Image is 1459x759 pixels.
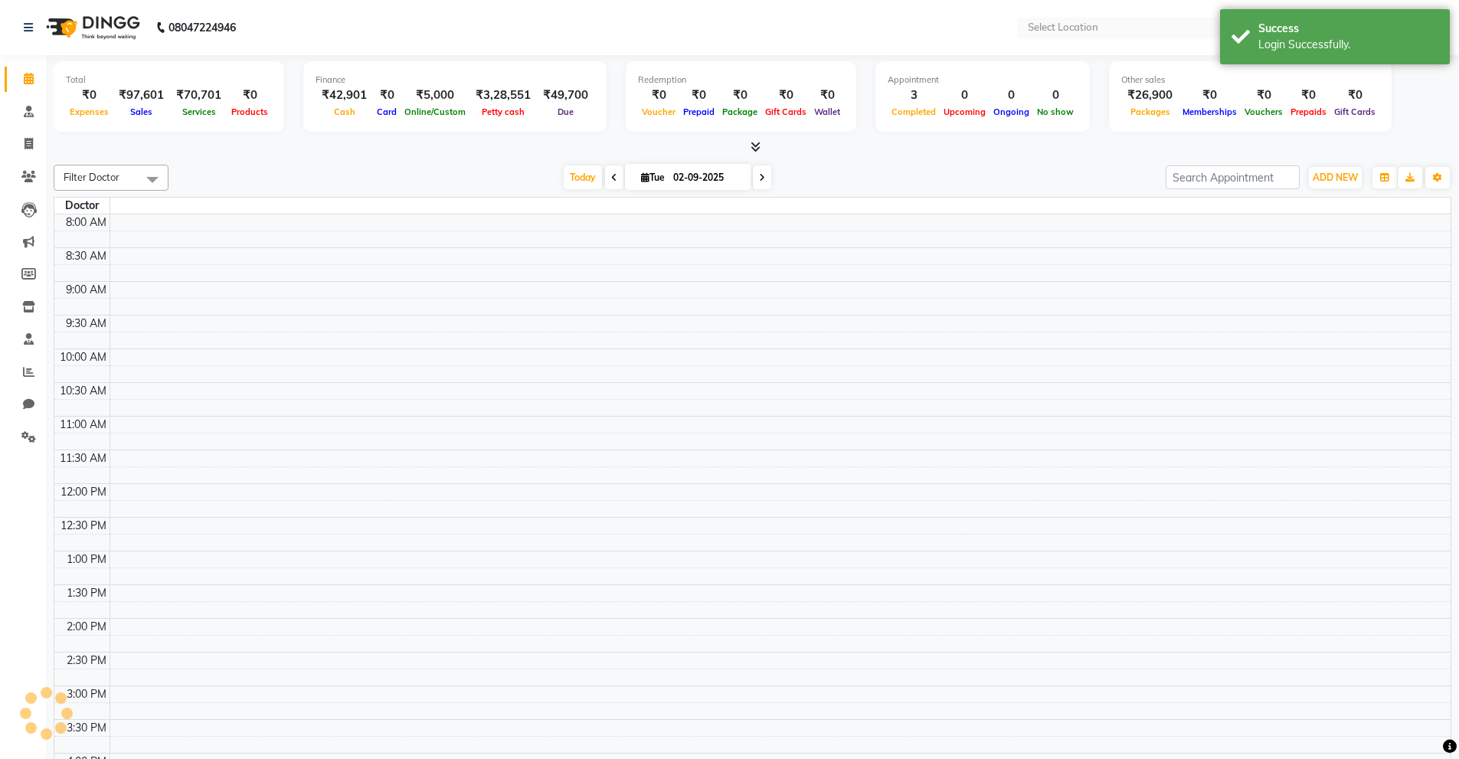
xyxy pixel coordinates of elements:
span: Card [373,106,401,117]
div: 11:00 AM [57,417,110,433]
span: Upcoming [940,106,990,117]
div: ₹0 [1179,87,1241,104]
div: Redemption [638,74,844,87]
span: Petty cash [478,106,528,117]
span: ADD NEW [1313,172,1358,183]
div: 1:30 PM [64,585,110,601]
span: Packages [1127,106,1174,117]
div: Total [66,74,272,87]
div: 8:00 AM [63,214,110,231]
div: 12:30 PM [57,518,110,534]
span: Prepaid [679,106,718,117]
div: Success [1258,21,1438,37]
span: Today [564,165,602,189]
div: ₹26,900 [1121,87,1179,104]
div: 8:30 AM [63,248,110,264]
div: ₹0 [718,87,761,104]
span: Wallet [810,106,844,117]
span: Cash [330,106,359,117]
div: Finance [316,74,594,87]
span: Services [178,106,220,117]
div: ₹0 [1241,87,1287,104]
div: ₹0 [761,87,810,104]
div: 0 [940,87,990,104]
div: 10:30 AM [57,383,110,399]
div: ₹42,901 [316,87,373,104]
button: ADD NEW [1309,167,1362,188]
div: 0 [1033,87,1078,104]
span: Completed [888,106,940,117]
div: 2:30 PM [64,653,110,669]
input: Search Appointment [1166,165,1300,189]
span: Online/Custom [401,106,469,117]
img: logo [39,6,144,49]
div: ₹0 [810,87,844,104]
div: 3:30 PM [64,720,110,736]
span: Vouchers [1241,106,1287,117]
div: 9:00 AM [63,282,110,298]
span: Products [227,106,272,117]
div: 3:00 PM [64,686,110,702]
div: ₹97,601 [113,87,170,104]
div: 9:30 AM [63,316,110,332]
div: ₹0 [1330,87,1379,104]
div: ₹0 [373,87,401,104]
div: ₹5,000 [401,87,469,104]
div: 12:00 PM [57,484,110,500]
span: Expenses [66,106,113,117]
span: Tue [637,172,669,183]
b: 08047224946 [168,6,236,49]
div: Select Location [1028,20,1098,35]
span: Gift Cards [1330,106,1379,117]
div: Login Successfully. [1258,37,1438,53]
span: Gift Cards [761,106,810,117]
div: ₹0 [679,87,718,104]
div: ₹0 [1287,87,1330,104]
div: 0 [990,87,1033,104]
div: 10:00 AM [57,349,110,365]
span: Voucher [638,106,679,117]
span: Filter Doctor [64,171,119,183]
div: Appointment [888,74,1078,87]
span: Package [718,106,761,117]
span: Memberships [1179,106,1241,117]
div: ₹49,700 [537,87,594,104]
span: Ongoing [990,106,1033,117]
div: ₹0 [227,87,272,104]
span: No show [1033,106,1078,117]
input: 2025-09-02 [669,166,745,189]
div: ₹0 [66,87,113,104]
div: ₹0 [638,87,679,104]
div: 11:30 AM [57,450,110,466]
div: 3 [888,87,940,104]
div: ₹70,701 [170,87,227,104]
div: 2:00 PM [64,619,110,635]
div: ₹3,28,551 [469,87,537,104]
div: 1:00 PM [64,551,110,568]
div: Other sales [1121,74,1379,87]
span: Due [554,106,577,117]
div: Doctor [54,198,110,214]
span: Prepaids [1287,106,1330,117]
span: Sales [126,106,156,117]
